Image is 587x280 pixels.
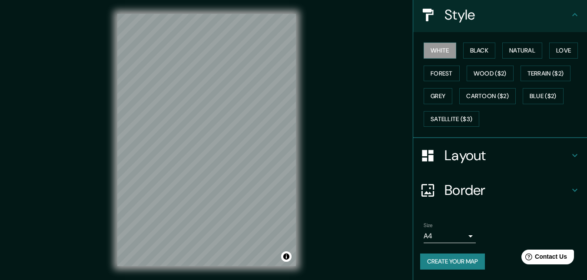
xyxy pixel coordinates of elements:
[424,111,479,127] button: Satellite ($3)
[424,66,460,82] button: Forest
[463,43,496,59] button: Black
[510,246,577,270] iframe: Help widget launcher
[502,43,542,59] button: Natural
[413,138,587,173] div: Layout
[424,88,452,104] button: Grey
[424,222,433,229] label: Size
[444,181,570,199] h4: Border
[413,173,587,208] div: Border
[521,66,571,82] button: Terrain ($2)
[467,66,514,82] button: Wood ($2)
[444,6,570,23] h4: Style
[444,147,570,164] h4: Layout
[424,229,476,243] div: A4
[117,14,296,266] canvas: Map
[420,254,485,270] button: Create your map
[549,43,578,59] button: Love
[424,43,456,59] button: White
[459,88,516,104] button: Cartoon ($2)
[281,251,292,262] button: Toggle attribution
[523,88,564,104] button: Blue ($2)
